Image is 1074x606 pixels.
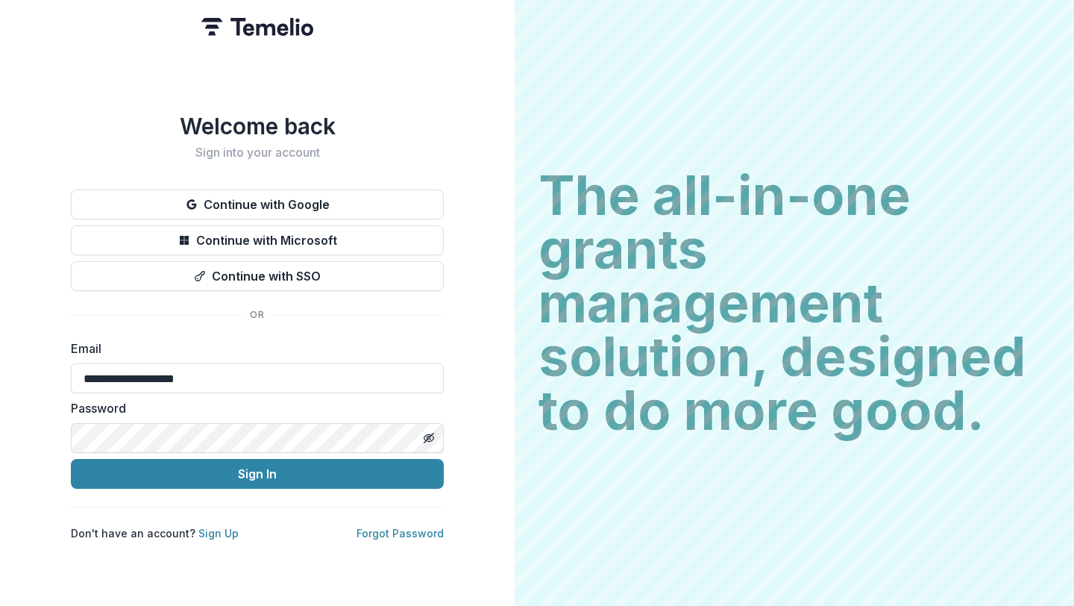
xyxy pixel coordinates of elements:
[71,525,239,541] p: Don't have an account?
[417,426,441,450] button: Toggle password visibility
[71,340,435,357] label: Email
[71,146,444,160] h2: Sign into your account
[201,18,313,36] img: Temelio
[71,459,444,489] button: Sign In
[71,190,444,219] button: Continue with Google
[71,261,444,291] button: Continue with SSO
[357,527,444,540] a: Forgot Password
[71,113,444,140] h1: Welcome back
[71,399,435,417] label: Password
[71,225,444,255] button: Continue with Microsoft
[198,527,239,540] a: Sign Up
